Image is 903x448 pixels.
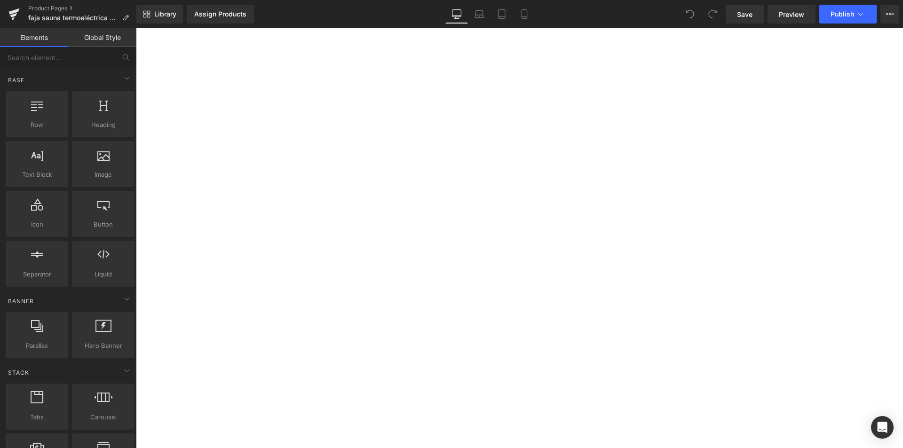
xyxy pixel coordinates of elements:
span: Image [75,170,132,180]
a: Product Pages [28,5,136,12]
span: Preview [779,9,804,19]
span: Save [737,9,752,19]
span: Tabs [8,412,65,422]
a: Preview [768,5,816,24]
div: Open Intercom Messenger [871,416,894,439]
span: Library [154,10,176,18]
a: Mobile [513,5,536,24]
span: faja sauna termoeléctrica nueva [28,14,119,22]
span: Separator [8,269,65,279]
span: Heading [75,120,132,130]
button: Publish [819,5,877,24]
div: Assign Products [194,10,246,18]
a: Global Style [68,28,136,47]
span: Hero Banner [75,341,132,351]
span: Row [8,120,65,130]
button: Redo [703,5,722,24]
span: Liquid [75,269,132,279]
span: Stack [7,368,30,377]
button: More [880,5,899,24]
a: Tablet [491,5,513,24]
span: Carousel [75,412,132,422]
a: New Library [136,5,183,24]
a: Laptop [468,5,491,24]
span: Banner [7,297,35,306]
span: Publish [831,10,854,18]
span: Parallax [8,341,65,351]
span: Icon [8,220,65,229]
span: Text Block [8,170,65,180]
span: Button [75,220,132,229]
button: Undo [681,5,699,24]
span: Base [7,76,25,85]
a: Desktop [445,5,468,24]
